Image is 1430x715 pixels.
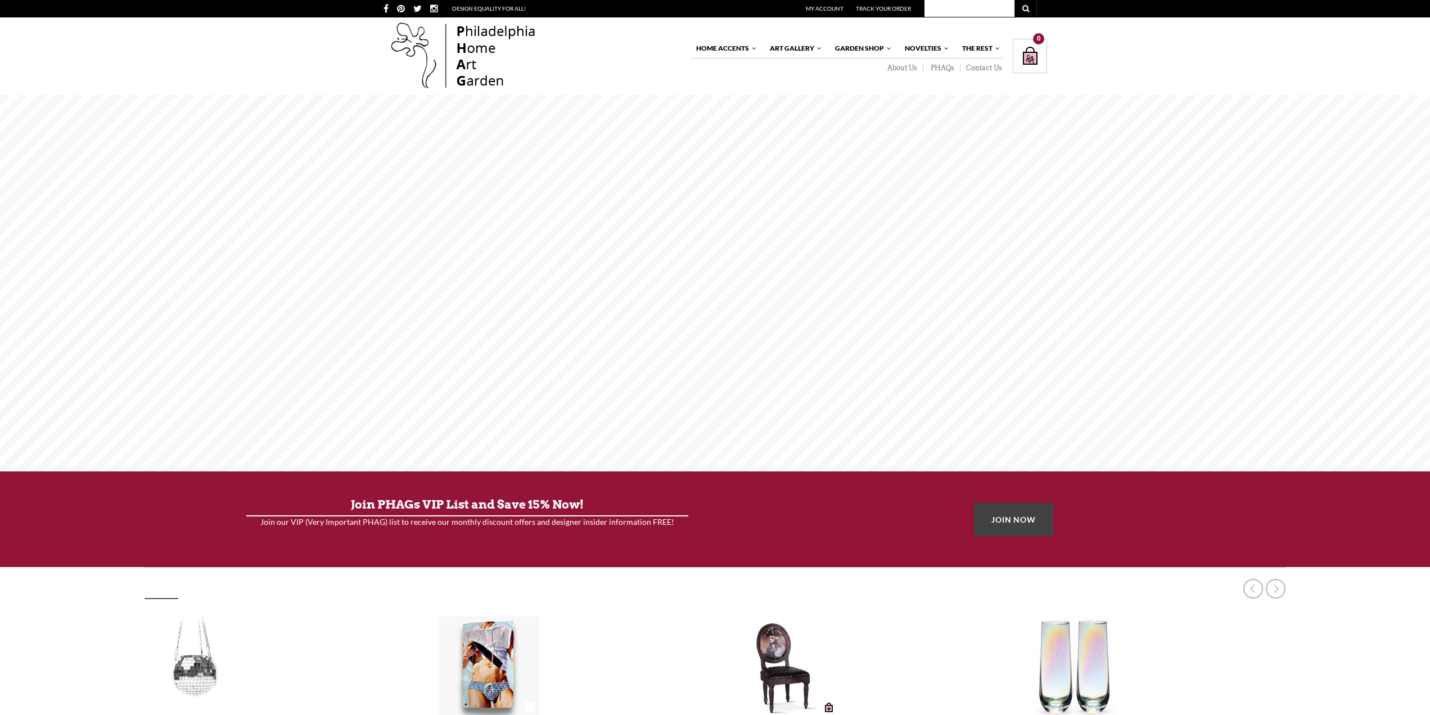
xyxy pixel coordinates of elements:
h4: Join our VIP (Very Important PHAG) list to receive our monthly discount offers and designer insid... [25,516,909,528]
a: Contact Us [960,64,1002,73]
a: About Us [880,64,923,73]
a: My Account [806,5,843,12]
a: The Rest [957,39,1001,58]
h3: Join PHAGs VIP List and Save 15% Now! [25,494,909,515]
a: Track Your Order [856,5,911,12]
div: 0 [1033,33,1044,44]
a: JOIN NOW [974,503,1053,536]
a: Art Gallery [764,39,823,58]
a: Novelties [899,39,950,58]
a: Home Accents [691,39,757,58]
a: Garden Shop [829,39,892,58]
a: PHAQs [923,64,960,73]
